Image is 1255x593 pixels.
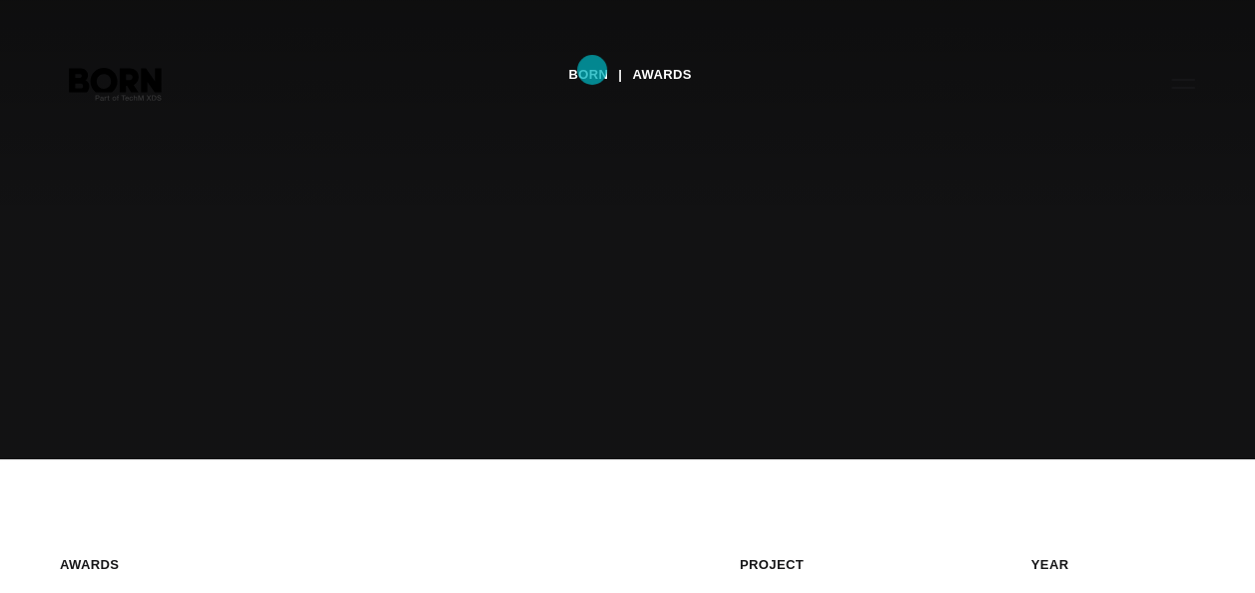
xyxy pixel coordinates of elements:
[568,60,608,90] a: BORN
[740,555,1001,575] div: Project
[1159,62,1207,104] button: Open
[60,555,710,575] div: Awards
[1031,555,1196,575] div: Year
[632,60,691,90] a: Awards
